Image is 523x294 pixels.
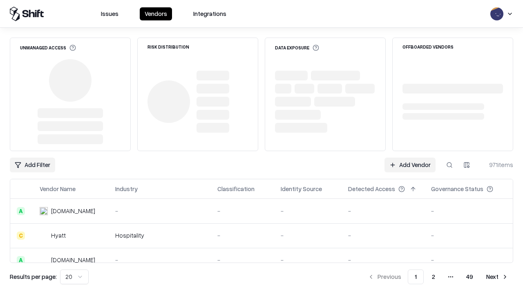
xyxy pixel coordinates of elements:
div: Identity Source [281,185,322,193]
div: - [281,207,335,215]
div: Governance Status [431,185,483,193]
div: - [431,207,506,215]
div: - [431,256,506,264]
button: Next [481,269,513,284]
div: A [17,256,25,264]
div: - [431,231,506,240]
div: Data Exposure [275,45,319,51]
img: intrado.com [40,207,48,215]
button: Add Filter [10,158,55,172]
button: 1 [408,269,424,284]
div: Classification [217,185,255,193]
nav: pagination [363,269,513,284]
div: A [17,207,25,215]
div: - [348,207,418,215]
div: Risk Distribution [148,45,189,49]
div: Hospitality [115,231,204,240]
button: Vendors [140,7,172,20]
div: [DOMAIN_NAME] [51,256,95,264]
div: - [348,231,418,240]
button: 2 [425,269,442,284]
img: Hyatt [40,232,48,240]
div: 971 items [481,160,513,169]
button: Issues [96,7,123,20]
div: Detected Access [348,185,395,193]
div: Unmanaged Access [20,45,76,51]
div: - [217,231,268,240]
div: - [281,231,335,240]
div: - [348,256,418,264]
p: Results per page: [10,272,57,281]
div: - [217,256,268,264]
img: primesec.co.il [40,256,48,264]
button: 49 [460,269,480,284]
div: - [115,207,204,215]
div: Hyatt [51,231,66,240]
div: - [115,256,204,264]
button: Integrations [188,7,231,20]
div: - [281,256,335,264]
a: Add Vendor [384,158,436,172]
div: [DOMAIN_NAME] [51,207,95,215]
div: Vendor Name [40,185,76,193]
div: - [217,207,268,215]
div: Industry [115,185,138,193]
div: Offboarded Vendors [402,45,454,49]
div: C [17,232,25,240]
